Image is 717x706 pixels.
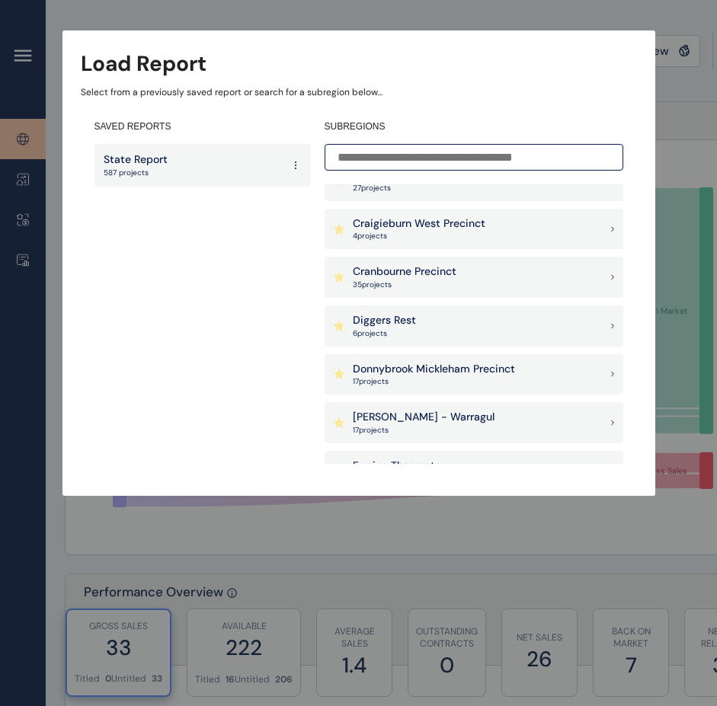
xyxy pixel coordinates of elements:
h4: SAVED REPORTS [94,120,311,133]
h3: Load Report [81,49,206,78]
p: 35 project s [353,280,456,290]
p: Diggers Rest [353,313,416,328]
p: State Report [104,152,168,168]
p: Donnybrook Mickleham Precinct [353,362,515,377]
p: Craigieburn West Precinct [353,216,485,232]
p: 587 projects [104,168,168,178]
p: 6 project s [353,328,416,339]
h4: SUBREGIONS [325,120,623,133]
p: 4 project s [353,231,485,241]
p: Cranbourne Precinct [353,264,456,280]
p: Select from a previously saved report or search for a subregion below... [81,86,637,99]
p: 27 project s [353,183,483,193]
p: Epping Thomastown [353,458,456,474]
p: 17 project s [353,376,515,387]
p: [PERSON_NAME] - Warragul [353,410,495,425]
p: 17 project s [353,425,495,436]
